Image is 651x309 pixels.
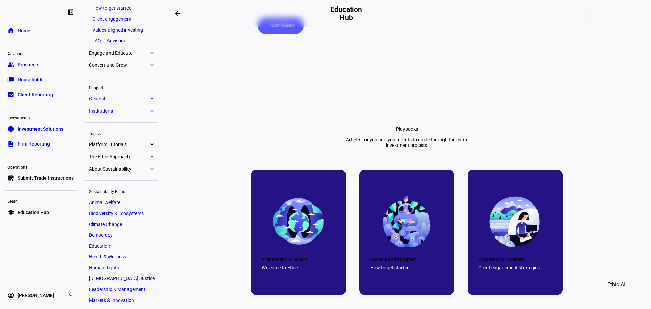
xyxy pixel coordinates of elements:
[85,94,158,103] a: Generalexpand_more
[89,108,149,114] span: Institutions
[7,175,14,181] eth-mat-symbol: list_alt_add
[85,219,158,229] a: Climate Change
[18,91,53,98] span: Client Reporting
[89,221,122,227] span: Climate Change
[7,125,14,132] eth-mat-symbol: pie_chart
[85,274,158,283] a: [DEMOGRAPHIC_DATA] Justice
[488,195,542,249] img: 67c0a1a3dd398c4549a83ca6_663e60d4891242c5d6cd46be_final-office.png
[370,265,443,270] div: How to get started
[7,91,14,98] eth-mat-symbol: bid_landscape
[89,25,155,35] a: Values-aligned investing
[149,153,155,160] eth-mat-symbol: expand_more
[18,209,49,216] span: Education Hub
[4,58,77,72] a: groupProspects
[4,162,77,171] div: Operations
[67,9,74,16] eth-mat-symbol: left_panel_close
[89,142,149,147] span: Platform Tutorials
[89,154,149,159] span: The Ethic Approach
[607,276,625,293] span: Ethic AI
[262,257,335,262] div: Prepare and Prospect
[85,295,158,305] a: Markets & Innovation
[89,14,155,24] a: Client engagement
[18,125,63,132] span: Investment Solutions
[271,195,325,249] img: 67c0a1a41fd1db2665af57fe_663e60d4891242c5d6cd469c_final-earth.png
[7,140,14,147] eth-mat-symbol: description
[89,62,149,68] span: Convert and Grow
[85,263,158,272] a: Human Rights
[85,230,158,240] a: Democracy
[4,88,77,101] a: bid_landscapeClient Reporting
[4,113,77,122] div: Investments
[149,62,155,69] eth-mat-symbol: expand_more
[4,196,77,206] div: Learn
[89,96,149,101] span: General
[149,141,155,148] eth-mat-symbol: expand_more
[85,241,158,251] a: Education
[85,106,158,116] a: Institutionsexpand_more
[598,276,635,293] button: Ethic AI
[85,186,158,196] div: Sustainability Pillars
[149,50,155,56] eth-mat-symbol: expand_more
[18,76,43,83] span: Households
[89,297,134,303] span: Markets & Innovation
[89,36,155,45] a: FAQ — Advisors
[4,137,77,151] a: descriptionFirm Reporting
[89,166,149,172] span: About Sustainability
[89,265,119,270] span: Human Rights
[85,82,158,92] div: Support
[4,49,77,58] div: Advisors
[328,5,364,22] h2: Education Hub
[7,61,14,68] eth-mat-symbol: group
[4,73,77,86] a: folder_copyHouseholds
[85,198,158,207] a: Animal Welfare
[4,24,77,37] a: homeHome
[7,209,14,216] eth-mat-symbol: school
[89,287,145,292] span: Leadership & Management
[85,285,158,294] a: Leadership & Management
[7,76,14,83] eth-mat-symbol: folder_copy
[174,9,182,18] mat-icon: arrow_backwards
[89,200,120,205] span: Animal Welfare
[396,126,418,132] div: Playbooks
[149,166,155,172] eth-mat-symbol: expand_more
[262,265,335,270] div: Welcome to Ethic
[7,27,14,34] eth-mat-symbol: home
[85,128,158,138] div: Topics
[18,140,50,147] span: Firm Reporting
[4,122,77,136] a: pie_chartInvestment Solutions
[89,211,144,216] span: Biodiversity & Ecosystems
[18,175,74,181] span: Submit Trade Instructions
[89,276,155,281] span: [DEMOGRAPHIC_DATA] Justice
[85,252,158,262] a: Health & Wellness
[18,61,39,68] span: Prospects
[67,292,74,299] eth-mat-symbol: expand_more
[380,194,434,248] img: 67c0a1a361bf038d2e293661_66d75062e6db20f9f8bea3a5_World%25203.png
[89,50,149,56] span: Engage and Educate
[89,243,110,249] span: Education
[339,137,475,148] div: Articles for you and your clients to guide through the entire investment process.
[18,27,31,34] span: Home
[370,257,443,262] div: Prepare and Prospect
[89,232,113,238] span: Democracy
[89,254,126,259] span: Health & Wellness
[85,209,158,218] a: Biodiversity & Ecosystems
[478,257,552,262] div: Prepare and Prospect
[149,95,155,102] eth-mat-symbol: expand_more
[7,292,14,299] eth-mat-symbol: account_circle
[89,3,155,13] a: How to get started
[18,292,54,299] span: [PERSON_NAME]
[149,108,155,114] eth-mat-symbol: expand_more
[478,265,552,270] div: Client engagement strategies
